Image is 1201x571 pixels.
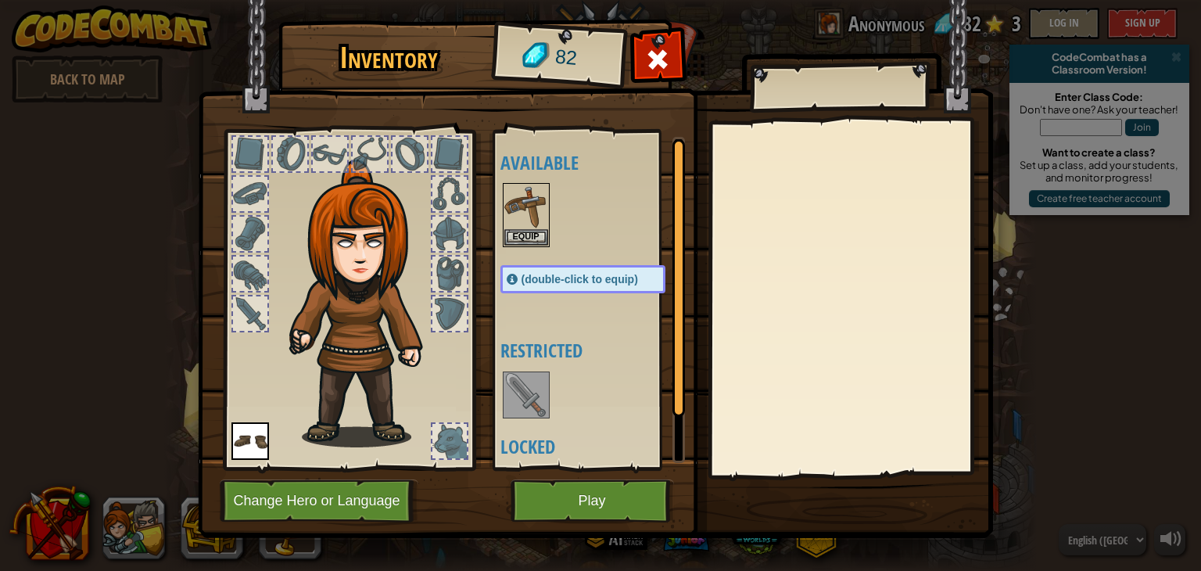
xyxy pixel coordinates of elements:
[504,185,548,228] img: portrait.png
[289,41,489,74] h1: Inventory
[504,229,548,246] button: Equip
[231,422,269,460] img: portrait.png
[504,373,548,417] img: portrait.png
[282,160,450,447] img: hair_f2.png
[554,43,578,73] span: 82
[511,479,674,523] button: Play
[500,340,697,361] h4: Restricted
[500,153,697,173] h4: Available
[522,273,638,285] span: (double-click to equip)
[220,479,418,523] button: Change Hero or Language
[500,436,697,457] h4: Locked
